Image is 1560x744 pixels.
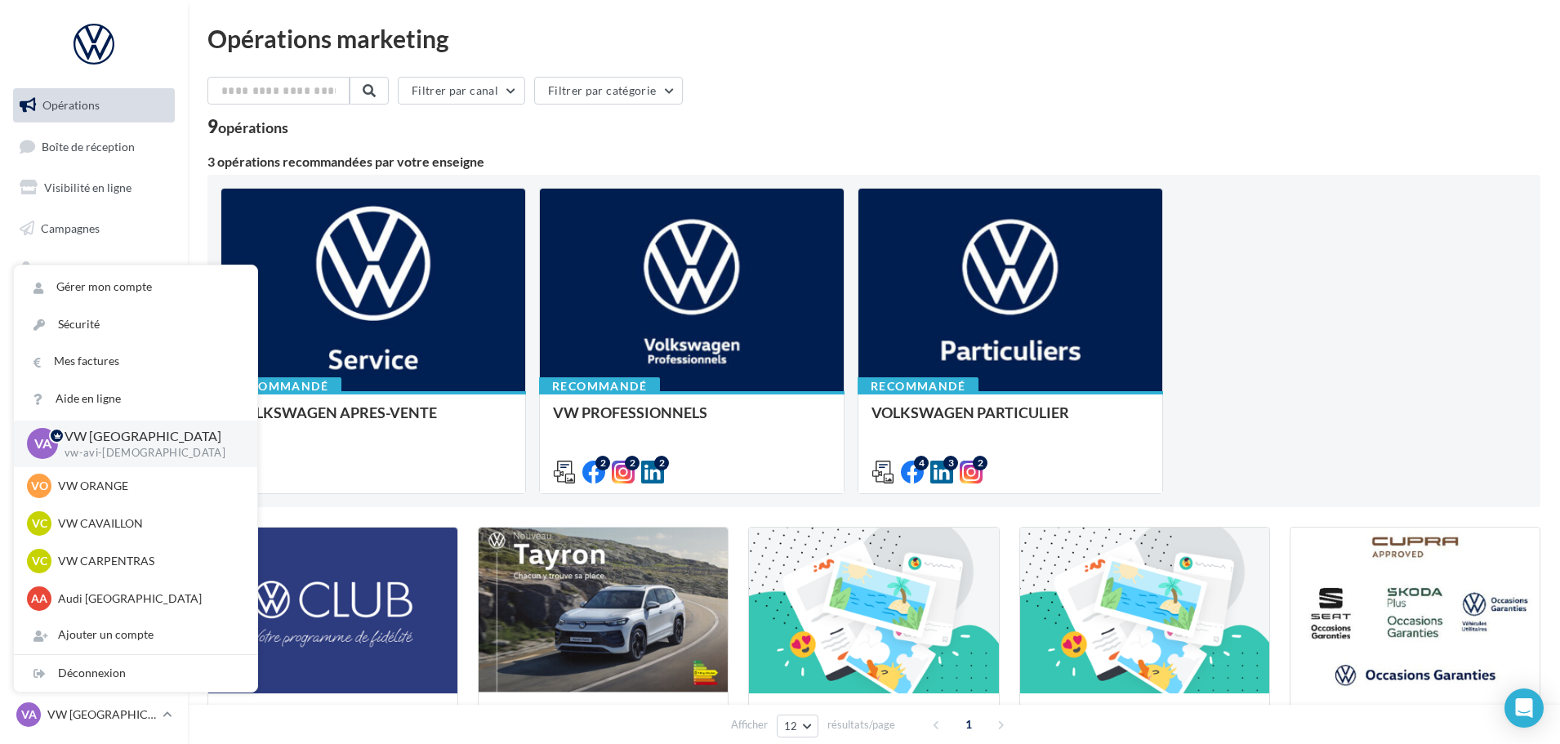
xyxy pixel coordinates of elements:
div: 2 [595,456,610,470]
p: VW [GEOGRAPHIC_DATA] [47,706,156,723]
button: 12 [777,715,818,737]
div: 2 [625,456,640,470]
a: Sécurité [14,306,257,343]
div: 3 [943,456,958,470]
div: Recommandé [539,377,660,395]
span: Campagnes [41,221,100,235]
a: Contacts [10,252,178,287]
a: Médiathèque [10,292,178,327]
button: Filtrer par canal [398,77,525,105]
a: Campagnes [10,212,178,246]
p: Audi [GEOGRAPHIC_DATA] [58,590,238,607]
div: 9 [207,118,288,136]
div: 3 opérations recommandées par votre enseigne [207,155,1540,168]
div: Opérations marketing [207,26,1540,51]
span: VA [21,706,37,723]
a: Opérations [10,88,178,123]
div: Recommandé [858,377,978,395]
button: Filtrer par catégorie [534,77,683,105]
span: VC [32,515,47,532]
p: vw-avi-[DEMOGRAPHIC_DATA] [65,446,231,461]
span: Afficher [731,717,768,733]
span: VOLKSWAGEN APRES-VENTE [234,403,437,421]
span: Boîte de réception [42,139,135,153]
div: opérations [218,120,288,135]
span: Visibilité en ligne [44,180,131,194]
a: Visibilité en ligne [10,171,178,205]
span: Opérations [42,98,100,112]
p: VW ORANGE [58,478,238,494]
p: VW CAVAILLON [58,515,238,532]
span: VOLKSWAGEN PARTICULIER [871,403,1069,421]
span: AA [31,590,47,607]
div: 2 [973,456,987,470]
span: 12 [784,719,798,733]
span: VW PROFESSIONNELS [553,403,707,421]
div: Recommandé [221,377,341,395]
span: Contacts [41,261,87,275]
a: Boîte de réception [10,129,178,164]
div: Ajouter un compte [14,617,257,653]
p: VW [GEOGRAPHIC_DATA] [65,427,231,446]
p: VW CARPENTRAS [58,553,238,569]
span: VA [34,434,51,453]
a: Mes factures [14,343,257,380]
a: VA VW [GEOGRAPHIC_DATA] [13,699,175,730]
a: Gérer mon compte [14,269,257,305]
span: résultats/page [827,717,895,733]
a: PLV et print personnalisable [10,374,178,422]
div: Open Intercom Messenger [1504,688,1544,728]
span: VC [32,553,47,569]
a: Aide en ligne [14,381,257,417]
a: Campagnes DataOnDemand [10,428,178,476]
a: Calendrier [10,333,178,368]
span: VO [31,478,48,494]
div: 4 [914,456,929,470]
div: Déconnexion [14,655,257,692]
span: 1 [956,711,982,737]
div: 2 [654,456,669,470]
